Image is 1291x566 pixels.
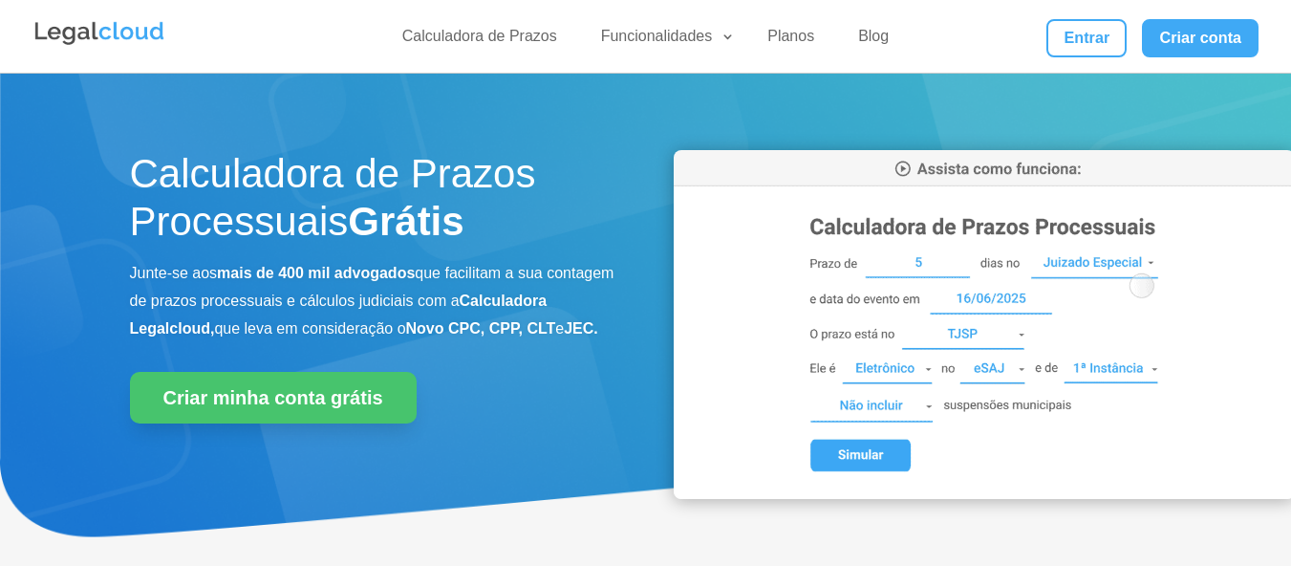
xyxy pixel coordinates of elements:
[406,320,556,337] b: Novo CPC, CPP, CLT
[130,150,617,256] h1: Calculadora de Prazos Processuais
[391,27,569,54] a: Calculadora de Prazos
[130,260,617,342] p: Junte-se aos que facilitam a sua contagem de prazos processuais e cálculos judiciais com a que le...
[756,27,826,54] a: Planos
[590,27,736,54] a: Funcionalidades
[1142,19,1259,57] a: Criar conta
[32,19,166,48] img: Legalcloud Logo
[348,199,463,244] strong: Grátis
[130,293,548,337] b: Calculadora Legalcloud,
[130,372,417,424] a: Criar minha conta grátis
[847,27,900,54] a: Blog
[217,265,415,281] b: mais de 400 mil advogados
[32,34,166,51] a: Logo da Legalcloud
[564,320,598,337] b: JEC.
[1046,19,1127,57] a: Entrar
